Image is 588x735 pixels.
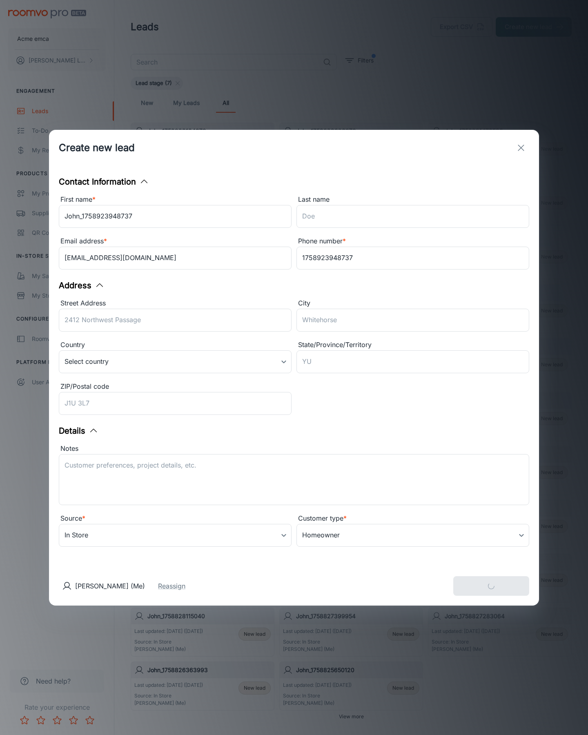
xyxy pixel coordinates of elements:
[296,194,529,205] div: Last name
[59,247,292,269] input: myname@example.com
[59,443,529,454] div: Notes
[158,581,185,591] button: Reassign
[296,309,529,332] input: Whitehorse
[296,524,529,547] div: Homeowner
[59,298,292,309] div: Street Address
[59,176,149,188] button: Contact Information
[296,350,529,373] input: YU
[59,381,292,392] div: ZIP/Postal code
[59,140,135,155] h1: Create new lead
[296,205,529,228] input: Doe
[296,247,529,269] input: +1 439-123-4567
[59,205,292,228] input: John
[59,340,292,350] div: Country
[59,236,292,247] div: Email address
[59,524,292,547] div: In Store
[59,194,292,205] div: First name
[59,392,292,415] input: J1U 3L7
[296,298,529,309] div: City
[296,236,529,247] div: Phone number
[59,425,98,437] button: Details
[75,581,145,591] p: [PERSON_NAME] (Me)
[513,140,529,156] button: exit
[59,350,292,373] div: Select country
[59,309,292,332] input: 2412 Northwest Passage
[296,340,529,350] div: State/Province/Territory
[59,279,105,292] button: Address
[59,513,292,524] div: Source
[296,513,529,524] div: Customer type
